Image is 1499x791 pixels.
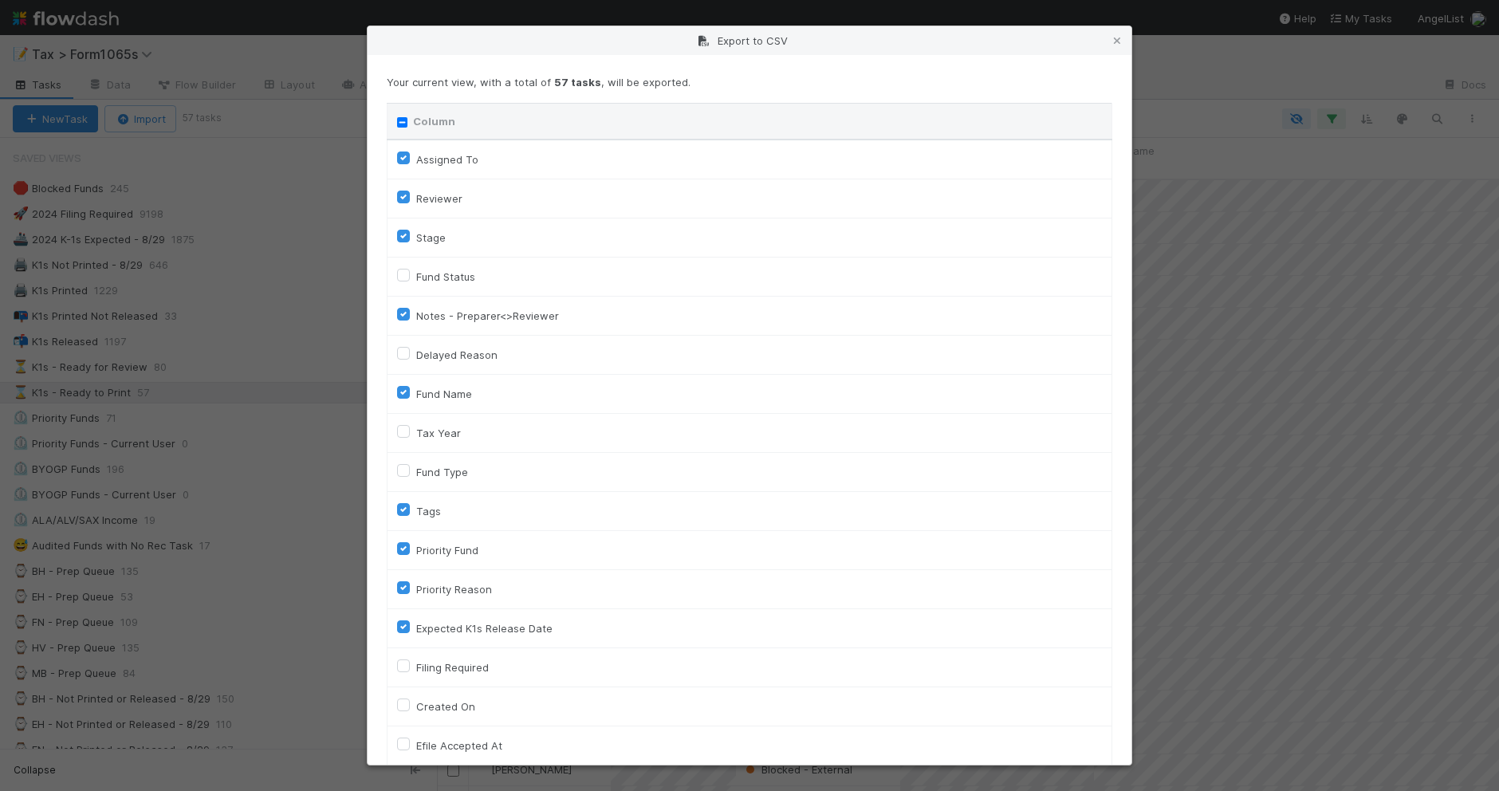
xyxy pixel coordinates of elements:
[416,658,489,677] label: Filing Required
[387,74,1112,90] p: Your current view, with a total of , will be exported.
[416,189,462,208] label: Reviewer
[416,619,553,638] label: Expected K1s Release Date
[416,423,461,443] label: Tax Year
[554,76,601,89] strong: 57 tasks
[416,541,478,560] label: Priority Fund
[416,384,472,403] label: Fund Name
[416,736,502,755] label: Efile Accepted At
[416,345,498,364] label: Delayed Reason
[416,150,478,169] label: Assigned To
[416,267,475,286] label: Fund Status
[416,306,559,325] label: Notes - Preparer<>Reviewer
[416,697,475,716] label: Created On
[416,462,468,482] label: Fund Type
[416,580,492,599] label: Priority Reason
[416,502,441,521] label: Tags
[416,228,446,247] label: Stage
[368,26,1131,55] div: Export to CSV
[413,113,455,129] label: Column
